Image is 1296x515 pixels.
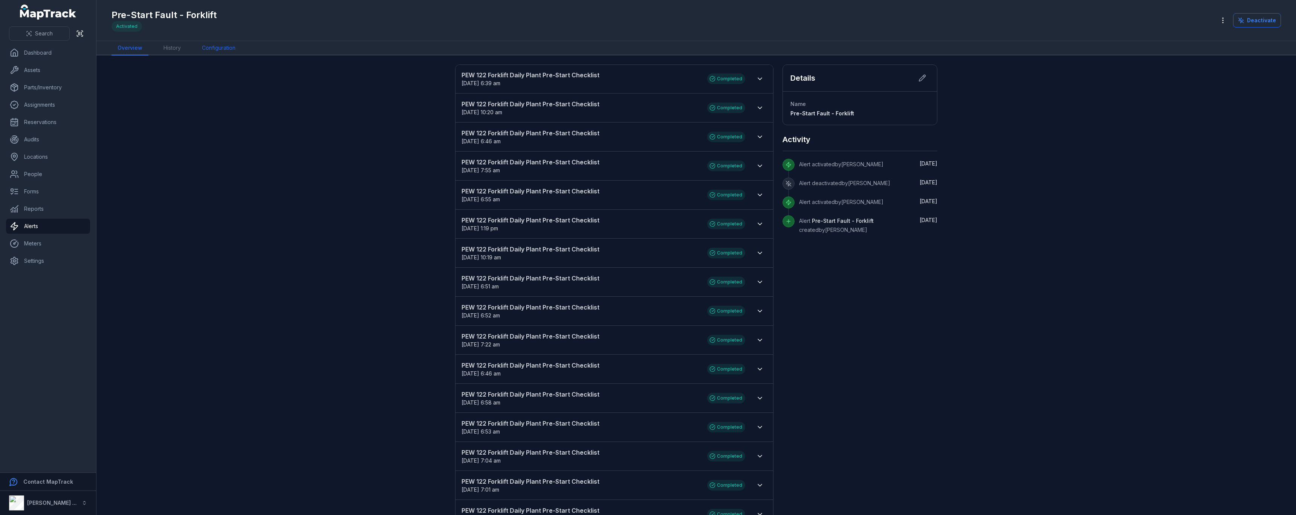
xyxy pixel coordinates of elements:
strong: PEW 122 Forklift Daily Plant Pre-Start Checklist [462,477,700,486]
time: 9/16/2025, 6:39:47 AM [462,80,500,86]
a: Assets [6,63,90,78]
time: 6/16/2025, 6:46:28 AM [462,370,501,377]
strong: PEW 122 Forklift Daily Plant Pre-Start Checklist [462,419,700,428]
span: [DATE] [920,198,937,204]
span: [DATE] 6:52 am [462,312,500,319]
span: Pre-Start Fault - Forklift [790,110,854,116]
strong: PEW 122 Forklift Daily Plant Pre-Start Checklist [462,303,700,312]
span: [DATE] 10:19 am [462,254,501,261]
h2: Activity [782,134,810,145]
strong: PEW 122 Forklift Daily Plant Pre-Start Checklist [462,129,700,138]
time: 7/3/2025, 10:19:06 AM [462,254,501,261]
strong: PEW 122 Forklift Daily Plant Pre-Start Checklist [462,274,700,283]
strong: PEW 122 Forklift Daily Plant Pre-Start Checklist [462,158,700,167]
time: 5/21/2025, 1:06:04 PM [920,160,937,167]
span: [DATE] 7:04 am [462,457,501,464]
strong: PEW 122 Forklift Daily Plant Pre-Start Checklist [462,390,700,399]
a: PEW 122 Forklift Daily Plant Pre-Start Checklist[DATE] 6:46 am [462,361,700,377]
a: PEW 122 Forklift Daily Plant Pre-Start Checklist[DATE] 6:53 am [462,419,700,435]
strong: PEW 122 Forklift Daily Plant Pre-Start Checklist [462,361,700,370]
span: [DATE] [920,160,937,167]
div: Completed [707,277,745,287]
span: Name [790,101,806,107]
time: 8/18/2025, 6:46:51 AM [462,138,501,144]
a: Dashboard [6,45,90,60]
a: Alerts [6,219,90,234]
strong: [PERSON_NAME] Group [27,500,89,506]
a: PEW 122 Forklift Daily Plant Pre-Start Checklist[DATE] 6:46 am [462,129,700,145]
strong: PEW 122 Forklift Daily Plant Pre-Start Checklist [462,71,700,80]
time: 5/6/2025, 2:06:39 PM [920,198,937,204]
span: Alert activated by [PERSON_NAME] [799,161,883,167]
time: 5/21/2025, 1:05:47 PM [920,179,937,185]
strong: PEW 122 Forklift Daily Plant Pre-Start Checklist [462,216,700,225]
span: [DATE] 1:19 pm [462,225,498,231]
div: Completed [707,335,745,345]
span: [DATE] [920,217,937,223]
strong: PEW 122 Forklift Daily Plant Pre-Start Checklist [462,245,700,254]
a: People [6,167,90,182]
a: PEW 122 Forklift Daily Plant Pre-Start Checklist[DATE] 10:19 am [462,245,700,261]
strong: PEW 122 Forklift Daily Plant Pre-Start Checklist [462,506,700,515]
span: [DATE] 6:53 am [462,428,500,435]
div: Completed [707,103,745,113]
a: MapTrack [20,5,76,20]
a: PEW 122 Forklift Daily Plant Pre-Start Checklist[DATE] 10:20 am [462,100,700,116]
a: Audits [6,132,90,147]
span: Alert deactivated by [PERSON_NAME] [799,180,890,186]
a: Settings [6,253,90,268]
span: Search [35,30,53,37]
div: Completed [707,422,745,432]
div: Completed [707,306,745,316]
div: Completed [707,161,745,171]
span: [DATE] 6:46 am [462,370,501,377]
div: Completed [707,393,745,403]
span: [DATE] [920,179,937,185]
time: 9/5/2025, 10:20:06 AM [462,109,502,115]
a: PEW 122 Forklift Daily Plant Pre-Start Checklist[DATE] 1:19 pm [462,216,700,232]
time: 6/6/2025, 7:04:33 AM [462,457,501,464]
a: PEW 122 Forklift Daily Plant Pre-Start Checklist[DATE] 6:39 am [462,71,700,87]
time: 7/22/2025, 6:55:25 AM [462,196,500,202]
span: Alert activated by [PERSON_NAME] [799,199,883,205]
button: Search [9,26,70,41]
a: Parts/Inventory [6,80,90,95]
a: History [157,41,187,55]
a: PEW 122 Forklift Daily Plant Pre-Start Checklist[DATE] 6:52 am [462,303,700,319]
a: PEW 122 Forklift Daily Plant Pre-Start Checklist[DATE] 6:51 am [462,274,700,290]
time: 5/6/2025, 1:58:54 PM [920,217,937,223]
a: Configuration [196,41,241,55]
time: 6/24/2025, 6:52:41 AM [462,312,500,319]
div: Completed [707,219,745,229]
a: PEW 122 Forklift Daily Plant Pre-Start Checklist[DATE] 6:58 am [462,390,700,406]
time: 6/12/2025, 6:53:45 AM [462,428,500,435]
strong: PEW 122 Forklift Daily Plant Pre-Start Checklist [462,100,700,109]
button: Deactivate [1233,13,1281,28]
span: [DATE] 10:20 am [462,109,502,115]
div: Completed [707,480,745,490]
time: 6/27/2025, 6:51:26 AM [462,283,499,290]
div: Activated [112,21,142,32]
a: Reports [6,201,90,216]
span: [DATE] 7:01 am [462,486,499,493]
a: Assignments [6,97,90,112]
span: [DATE] 7:55 am [462,167,500,173]
a: Locations [6,149,90,164]
a: PEW 122 Forklift Daily Plant Pre-Start Checklist[DATE] 7:22 am [462,332,700,348]
a: Overview [112,41,148,55]
time: 6/4/2025, 7:01:34 AM [462,486,499,493]
span: [DATE] 6:55 am [462,196,500,202]
a: Forms [6,184,90,199]
span: Pre-Start Fault - Forklift [812,218,874,224]
a: PEW 122 Forklift Daily Plant Pre-Start Checklist[DATE] 7:01 am [462,477,700,494]
div: Completed [707,74,745,84]
span: [DATE] 7:22 am [462,341,500,348]
strong: PEW 122 Forklift Daily Plant Pre-Start Checklist [462,448,700,457]
span: [DATE] 6:46 am [462,138,501,144]
a: PEW 122 Forklift Daily Plant Pre-Start Checklist[DATE] 7:55 am [462,158,700,174]
time: 8/15/2025, 7:55:05 AM [462,167,500,173]
a: Meters [6,236,90,251]
time: 6/19/2025, 7:22:35 AM [462,341,500,348]
div: Completed [707,248,745,258]
div: Completed [707,190,745,200]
